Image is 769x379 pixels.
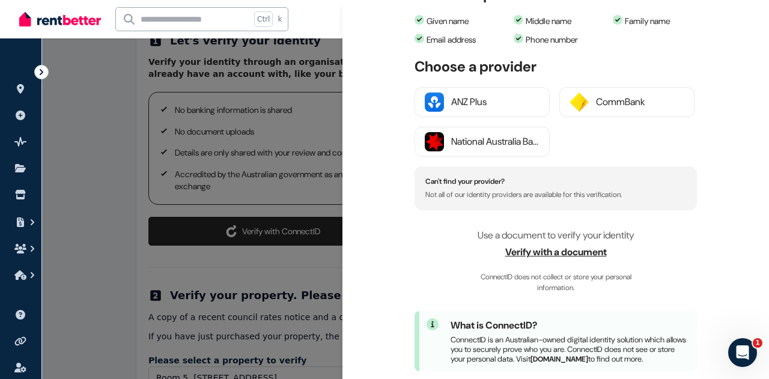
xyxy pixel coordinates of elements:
div: National Australia Bank [451,135,540,149]
p: ConnectID is an Australian-owned digital identity solution which allows you to securely prove who... [451,335,690,364]
li: Email address [415,34,508,46]
a: [DOMAIN_NAME] [530,354,588,364]
li: Family name [613,15,706,28]
span: Use a document to verify your identity [478,229,634,241]
span: 1 [753,338,762,348]
h4: Can't find your provider? [425,177,686,186]
span: ConnectID does not collect or store your personal information. [466,271,646,293]
li: Phone number [514,34,607,46]
div: ANZ Plus [451,95,540,109]
img: RentBetter [19,10,101,28]
button: ANZ Plus [415,87,550,117]
h2: What is ConnectID? [451,318,690,333]
span: Verify with a document [415,245,697,259]
button: CommBank [559,87,695,117]
li: Given name [415,15,508,28]
p: Not all of our identity providers are available for this verification. [425,190,686,199]
span: k [278,14,282,24]
iframe: Intercom live chat [728,338,757,367]
h3: Choose a provider [415,58,697,75]
div: CommBank [596,95,684,109]
span: Ctrl [254,11,273,27]
button: National Australia Bank [415,127,550,157]
li: Middle name [514,15,607,28]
